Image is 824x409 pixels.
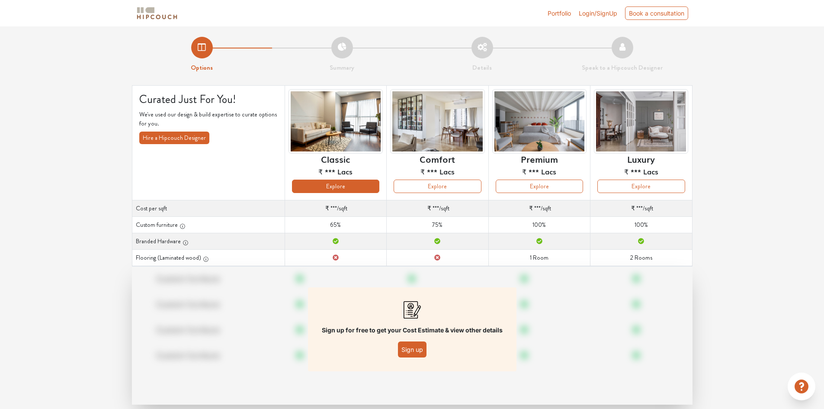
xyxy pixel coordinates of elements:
strong: Options [191,63,213,72]
p: Sign up for free to get your Cost Estimate & view other details [322,325,503,335]
button: Explore [597,180,685,193]
td: /sqft [285,200,386,217]
th: Cost per sqft [132,200,285,217]
h6: Classic [321,154,350,164]
button: Sign up [398,341,426,357]
span: logo-horizontal.svg [135,3,179,23]
strong: Summary [330,63,354,72]
td: /sqft [590,200,692,217]
td: 100% [590,217,692,233]
img: logo-horizontal.svg [135,6,179,21]
img: header-preview [289,89,383,154]
td: /sqft [488,200,590,217]
p: We've used our design & build expertise to curate options for you. [139,110,278,128]
h6: Comfort [420,154,455,164]
button: Explore [292,180,379,193]
th: Custom furniture [132,217,285,233]
h6: Premium [521,154,558,164]
a: Portfolio [548,9,571,18]
th: Flooring (Laminated wood) [132,250,285,266]
td: /sqft [387,200,488,217]
img: header-preview [390,89,484,154]
td: 75% [387,217,488,233]
button: Explore [394,180,481,193]
button: Explore [496,180,583,193]
div: Book a consultation [625,6,688,20]
img: header-preview [594,89,688,154]
img: header-preview [492,89,587,154]
h6: Luxury [627,154,655,164]
th: Branded Hardware [132,233,285,250]
td: 65% [285,217,386,233]
strong: Speak to a Hipcouch Designer [582,63,663,72]
td: 1 Room [488,250,590,266]
td: 2 Rooms [590,250,692,266]
h4: Curated Just For You! [139,93,278,106]
td: 100% [488,217,590,233]
strong: Details [472,63,492,72]
span: Login/SignUp [579,10,617,17]
button: Hire a Hipcouch Designer [139,132,209,144]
